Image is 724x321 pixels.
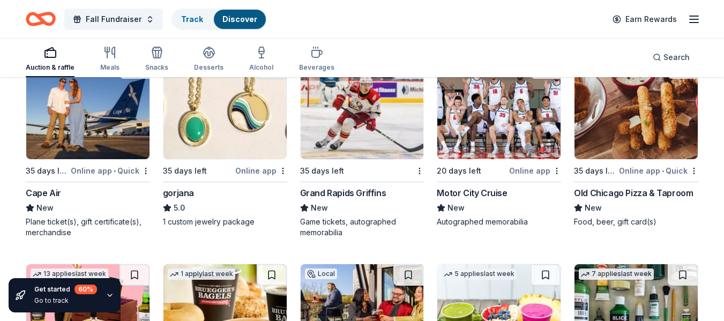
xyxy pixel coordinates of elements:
[299,63,334,72] div: Beverages
[300,217,424,238] div: Game tickets, autographed memorabilia
[163,57,287,159] img: Image for gorjana
[34,285,97,294] div: Get started
[619,164,698,177] div: Online app Quick
[574,165,617,177] div: 35 days left
[437,57,561,227] a: Image for Motor City CruiseLocal20 days leftOnline appMotor City CruiseNewAutographed memorabilia
[222,14,257,24] a: Discover
[579,268,654,280] div: 7 applies last week
[301,57,424,159] img: Image for Grand Rapids Griffins
[114,167,116,175] span: •
[437,186,507,199] div: Motor City Cruise
[249,63,273,72] div: Alcohol
[100,42,120,77] button: Meals
[26,63,74,72] div: Auction & raffle
[311,201,328,214] span: New
[163,217,287,227] div: 1 custom jewelry package
[249,42,273,77] button: Alcohol
[163,57,287,227] a: Image for gorjana10 applieslast week35 days leftOnline appgorjana5.01 custom jewelry package
[174,201,185,214] span: 5.0
[300,57,424,238] a: Image for Grand Rapids GriffinsLocal35 days leftGrand Rapids GriffinsNewGame tickets, autographed...
[194,42,223,77] button: Desserts
[509,164,561,177] div: Online app
[299,42,334,77] button: Beverages
[26,165,69,177] div: 35 days left
[300,165,344,177] div: 35 days left
[64,9,163,30] button: Fall Fundraiser
[235,164,287,177] div: Online app
[574,57,698,159] img: Image for Old Chicago Pizza & Taproom
[36,201,54,214] span: New
[71,164,150,177] div: Online app Quick
[34,296,97,305] div: Go to track
[26,57,150,159] img: Image for Cape Air
[163,186,194,199] div: gorjana
[86,13,141,26] span: Fall Fundraiser
[662,167,664,175] span: •
[168,268,235,280] div: 1 apply last week
[606,10,683,29] a: Earn Rewards
[442,268,517,280] div: 5 applies last week
[300,186,386,199] div: Grand Rapids Griffins
[574,186,693,199] div: Old Chicago Pizza & Taproom
[145,63,168,72] div: Snacks
[644,47,698,68] button: Search
[31,268,108,280] div: 13 applies last week
[171,9,267,30] button: TrackDiscover
[74,285,97,294] div: 60 %
[194,63,223,72] div: Desserts
[437,165,481,177] div: 20 days left
[437,57,561,159] img: Image for Motor City Cruise
[26,42,74,77] button: Auction & raffle
[437,217,561,227] div: Autographed memorabilia
[145,42,168,77] button: Snacks
[305,268,337,279] div: Local
[163,165,207,177] div: 35 days left
[663,51,690,64] span: Search
[447,201,465,214] span: New
[100,63,120,72] div: Meals
[26,6,56,32] a: Home
[26,186,61,199] div: Cape Air
[585,201,602,214] span: New
[26,217,150,238] div: Plane ticket(s), gift certificate(s), merchandise
[574,217,698,227] div: Food, beer, gift card(s)
[26,57,150,238] a: Image for Cape Air35 days leftOnline app•QuickCape AirNewPlane ticket(s), gift certificate(s), me...
[574,57,698,227] a: Image for Old Chicago Pizza & Taproom5 applieslast week35 days leftOnline app•QuickOld Chicago Pi...
[181,14,203,24] a: Track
